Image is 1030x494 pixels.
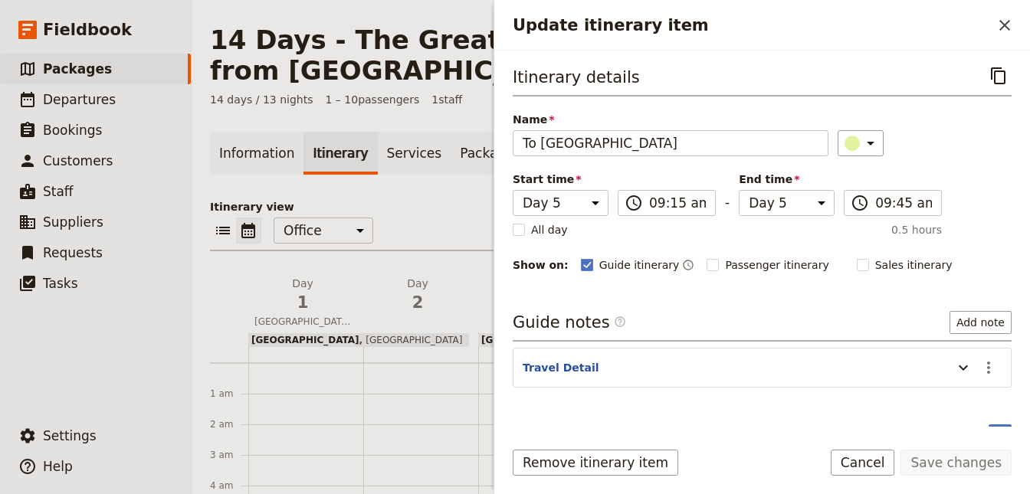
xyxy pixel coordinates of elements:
span: Start time [513,172,608,187]
h2: Update itinerary item [513,14,992,37]
span: ​ [851,194,869,212]
select: End time [739,190,835,216]
input: ​ [875,194,932,212]
span: Bookings [43,123,102,138]
div: [GEOGRAPHIC_DATA][GEOGRAPHIC_DATA] [248,333,469,347]
button: Cancel [831,450,895,476]
button: Close drawer [992,12,1018,38]
button: Save changes [900,450,1012,476]
button: Copy itinerary item [986,63,1012,89]
span: Sales itinerary [875,257,953,273]
span: Name [513,112,828,127]
button: Add service inclusion [989,424,1012,447]
a: Package options [451,132,575,175]
select: Start time [513,190,608,216]
button: Day1[GEOGRAPHIC_DATA] to Ikara-Flinders Ranges [248,276,363,332]
a: Itinerary [303,132,377,175]
span: Packages [43,61,112,77]
span: 1 staff [431,92,462,107]
span: Tasks [43,276,78,291]
span: Customers [43,153,113,168]
span: Fieldbook [43,18,132,41]
span: Staff [43,184,74,199]
span: All day [531,222,568,237]
span: Passenger itinerary [725,257,828,273]
span: 1 – 10 passengers [326,92,420,107]
span: 2 [369,291,466,314]
button: Actions [976,355,1002,381]
span: ​ [614,316,626,328]
button: Remove itinerary item [513,450,678,476]
div: 2 am [210,418,248,430]
h3: Guide notes [513,311,626,334]
a: Services [378,132,451,175]
span: [GEOGRAPHIC_DATA] to Ikara-Flinders Ranges [248,316,357,328]
button: Calendar view [236,218,261,244]
span: Suppliers [43,214,103,230]
span: ​ [625,194,643,212]
input: ​ [649,194,706,212]
div: ​ [846,134,880,152]
a: Information [210,132,303,175]
h2: Day [369,276,466,314]
span: - [725,193,730,216]
span: Guide itinerary [599,257,680,273]
span: End time [739,172,835,187]
div: 1 am [210,388,248,400]
div: [GEOGRAPHIC_DATA][GEOGRAPHIC_DATA] [478,333,699,347]
button: Day2 [363,276,478,320]
span: Requests [43,245,103,260]
div: 3 am [210,449,248,461]
h2: Day [254,276,351,314]
span: ​ [614,316,626,334]
span: [GEOGRAPHIC_DATA] [359,335,463,345]
span: 0.5 hours [891,222,942,237]
span: [GEOGRAPHIC_DATA] [251,335,359,345]
button: List view [210,218,236,244]
button: ​ [838,130,884,156]
h1: 14 Days - The Great Australian Wilderness Journey from [GEOGRAPHIC_DATA] to [GEOGRAPHIC_DATA] [210,25,976,86]
div: Show on: [513,257,569,273]
span: 1 [254,291,351,314]
h3: Services [513,424,597,447]
button: Time shown on guide itinerary [682,256,694,274]
span: Help [43,459,73,474]
span: Departures [43,92,116,107]
p: Itinerary view [210,199,1012,214]
h3: Itinerary details [513,66,640,89]
div: 4 am [210,479,248,492]
button: Add note [950,311,1012,334]
span: Settings [43,428,97,443]
button: Travel Detail [523,360,599,375]
input: Name [513,130,828,156]
span: 14 days / 13 nights [210,92,313,107]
